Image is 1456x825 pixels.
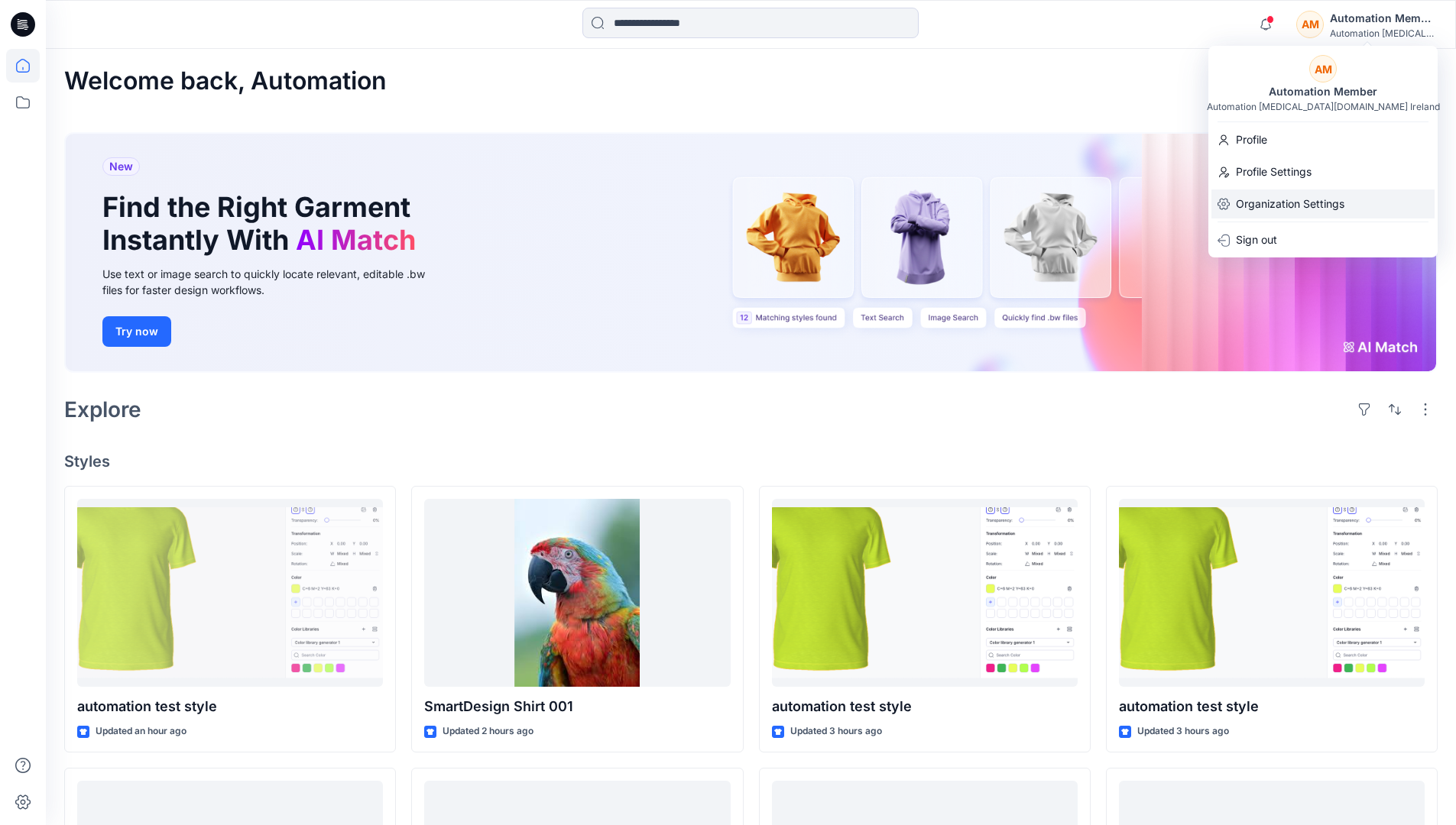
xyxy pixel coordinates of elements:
[1330,9,1437,27] div: Automation Member
[96,723,186,739] p: Updated an hour ago
[1236,225,1277,254] p: Sign out
[64,452,1438,471] h4: Styles
[64,397,141,422] h2: Explore
[1208,125,1438,154] a: Profile
[1119,499,1425,687] a: automation test style
[1236,125,1267,154] p: Profile
[102,266,446,298] div: Use text or image search to quickly locate relevant, editable .bw files for faster design workflows.
[1330,27,1437,39] div: Automation [MEDICAL_DATA]...
[102,191,423,257] h1: Find the Right Garment Instantly With
[1207,101,1440,112] div: Automation [MEDICAL_DATA][DOMAIN_NAME] Ireland
[296,223,416,257] span: AI Match
[424,499,730,687] a: SmartDesign Shirt 001
[1119,696,1425,717] p: automation test style
[1208,157,1438,186] a: Profile Settings
[1236,189,1344,218] p: Organization Settings
[1260,82,1386,101] div: Automation Member
[64,67,387,95] h2: Welcome back, Automation
[772,696,1078,717] p: automation test style
[1208,189,1438,218] a: Organization Settings
[443,723,533,739] p: Updated 2 hours ago
[772,499,1078,687] a: automation test style
[1309,55,1337,82] div: AM
[77,499,383,687] a: automation test style
[1236,157,1312,186] p: Profile Settings
[1137,723,1229,739] p: Updated 3 hours ago
[109,157,133,176] span: New
[102,316,171,347] button: Try now
[77,696,383,717] p: automation test style
[790,723,882,739] p: Updated 3 hours ago
[1296,11,1324,38] div: AM
[424,696,730,717] p: SmartDesign Shirt 001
